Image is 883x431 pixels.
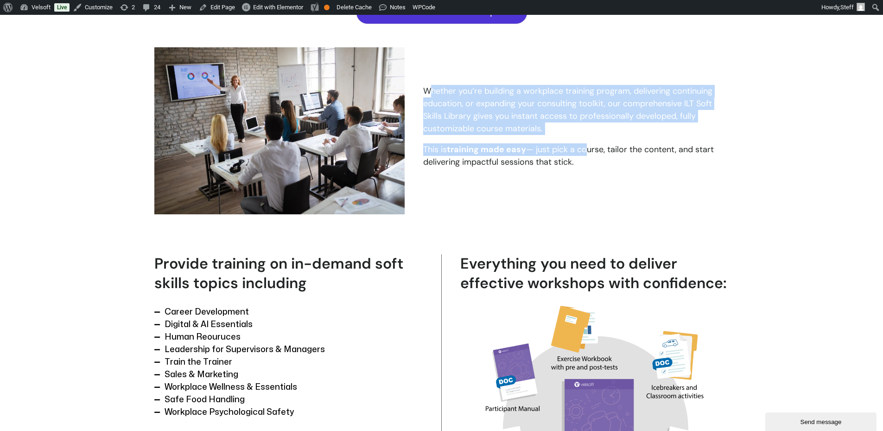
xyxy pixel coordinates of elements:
span: Train the Trainer [162,356,232,368]
span: Digital & AI Essentials [162,318,253,331]
a: Live [54,3,70,12]
span: Workplace Wellness & Essentials [162,381,297,393]
iframe: chat widget [765,411,878,431]
span: Download a Free Course Sample [382,9,502,16]
span: Sales & Marketing [162,368,238,381]
h2: Everything you need to deliver effective workshops with confidence: [460,254,729,293]
span: Leadership for Supervisors & Managers [162,343,325,356]
span: Steff [840,4,854,11]
p: This is — just pick a course, tailor the content, and start delivering impactful sessions that st... [423,143,729,168]
span: Human Reouruces [162,331,241,343]
h2: Provide training on in-demand soft skills topics including [154,254,423,293]
span: Safe Food Handling [162,393,245,406]
span: Workplace Psychological Safety [162,406,294,418]
p: Whether you’re building a workplace training program, delivering continuing education, or expandi... [423,85,729,135]
span: Career Development [162,306,249,318]
div: OK [324,5,330,10]
strong: training made easy [447,144,526,155]
span: Edit with Elementor [253,4,303,11]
